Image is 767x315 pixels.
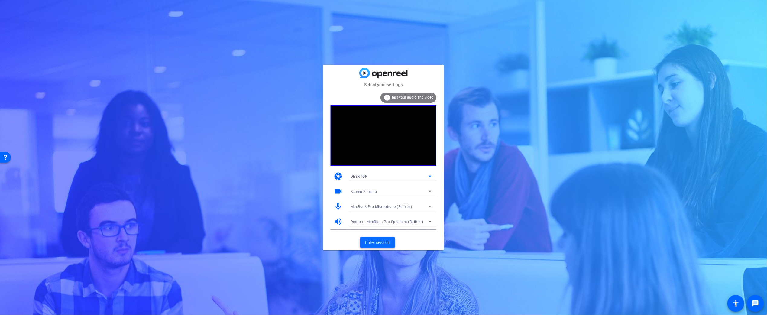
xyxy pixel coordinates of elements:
mat-icon: info [383,94,391,101]
mat-icon: message [752,300,759,307]
mat-icon: accessibility [732,300,739,307]
mat-icon: mic_none [334,202,343,211]
span: MacBook Pro Microphone (Built-in) [351,205,412,209]
span: DESKTOP [351,174,368,179]
button: Enter session [360,237,395,248]
span: Screen Sharing [351,190,377,194]
mat-icon: volume_up [334,217,343,226]
span: Enter session [365,239,390,246]
span: Test your audio and video [391,95,433,99]
mat-card-subtitle: Select your settings [323,81,444,88]
span: Default - MacBook Pro Speakers (Built-in) [351,220,423,224]
mat-icon: videocam [334,187,343,196]
mat-icon: camera [334,172,343,181]
img: blue-gradient.svg [359,68,408,78]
